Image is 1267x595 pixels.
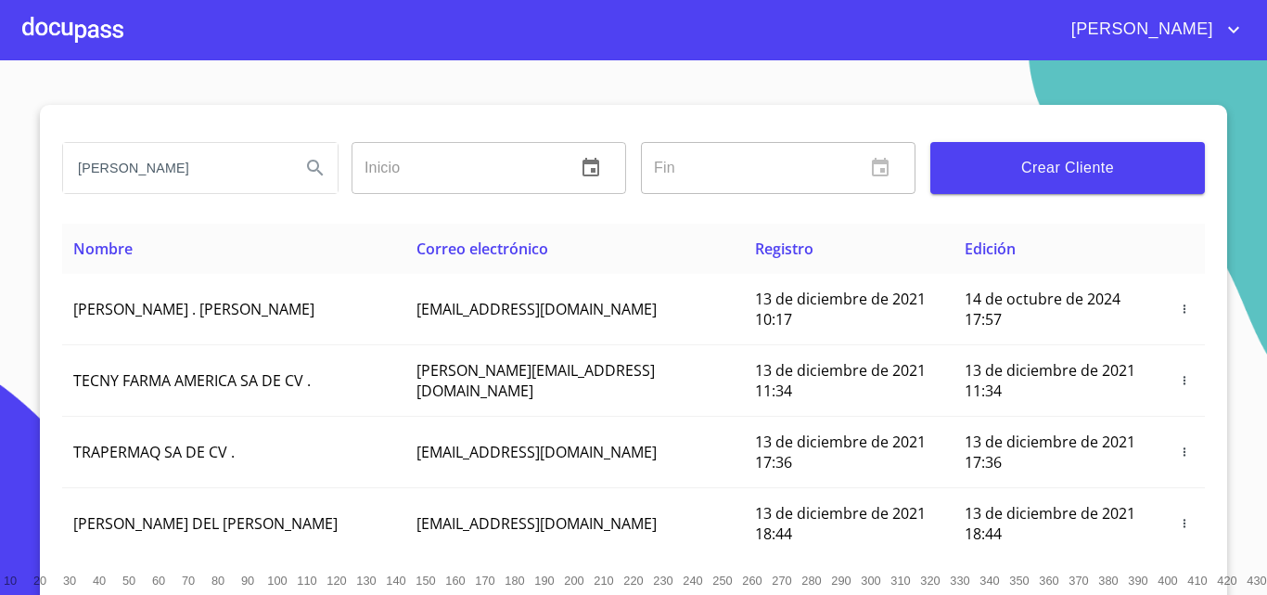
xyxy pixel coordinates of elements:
[930,142,1205,194] button: Crear Cliente
[801,574,821,588] span: 280
[416,574,435,588] span: 150
[1247,574,1266,588] span: 430
[742,574,761,588] span: 260
[182,574,195,588] span: 70
[965,360,1135,401] span: 13 de diciembre de 2021 11:34
[63,143,286,193] input: search
[623,574,643,588] span: 220
[950,574,969,588] span: 330
[416,360,655,401] span: [PERSON_NAME][EMAIL_ADDRESS][DOMAIN_NAME]
[861,574,880,588] span: 300
[73,513,338,534] span: [PERSON_NAME] DEL [PERSON_NAME]
[386,574,405,588] span: 140
[979,574,999,588] span: 340
[945,155,1190,181] span: Crear Cliente
[445,574,465,588] span: 160
[326,574,346,588] span: 120
[755,503,926,544] span: 13 de diciembre de 2021 18:44
[63,574,76,588] span: 30
[653,574,672,588] span: 230
[755,432,926,472] span: 13 de diciembre de 2021 17:36
[1039,574,1058,588] span: 360
[416,442,657,462] span: [EMAIL_ADDRESS][DOMAIN_NAME]
[356,574,376,588] span: 130
[73,370,311,391] span: TECNY FARMA AMERICA SA DE CV .
[93,574,106,588] span: 40
[4,574,17,588] span: 10
[890,574,910,588] span: 310
[594,574,613,588] span: 210
[1217,574,1236,588] span: 420
[73,299,314,319] span: [PERSON_NAME] . [PERSON_NAME]
[1057,15,1245,45] button: account of current user
[267,574,287,588] span: 100
[1158,574,1177,588] span: 400
[564,574,583,588] span: 200
[416,239,548,259] span: Correo electrónico
[772,574,791,588] span: 270
[965,289,1120,330] span: 14 de octubre de 2024 17:57
[1009,574,1029,588] span: 350
[152,574,165,588] span: 60
[831,574,851,588] span: 290
[73,442,235,462] span: TRAPERMAQ SA DE CV .
[416,513,657,534] span: [EMAIL_ADDRESS][DOMAIN_NAME]
[683,574,702,588] span: 240
[211,574,224,588] span: 80
[241,574,254,588] span: 90
[33,574,46,588] span: 20
[293,146,338,190] button: Search
[920,574,940,588] span: 320
[1128,574,1147,588] span: 390
[1057,15,1222,45] span: [PERSON_NAME]
[297,574,316,588] span: 110
[534,574,554,588] span: 190
[965,239,1016,259] span: Edición
[1187,574,1207,588] span: 410
[755,289,926,330] span: 13 de diciembre de 2021 10:17
[416,299,657,319] span: [EMAIL_ADDRESS][DOMAIN_NAME]
[122,574,135,588] span: 50
[755,239,813,259] span: Registro
[475,574,494,588] span: 170
[73,239,133,259] span: Nombre
[1098,574,1118,588] span: 380
[1069,574,1088,588] span: 370
[505,574,524,588] span: 180
[965,432,1135,472] span: 13 de diciembre de 2021 17:36
[712,574,732,588] span: 250
[755,360,926,401] span: 13 de diciembre de 2021 11:34
[965,503,1135,544] span: 13 de diciembre de 2021 18:44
